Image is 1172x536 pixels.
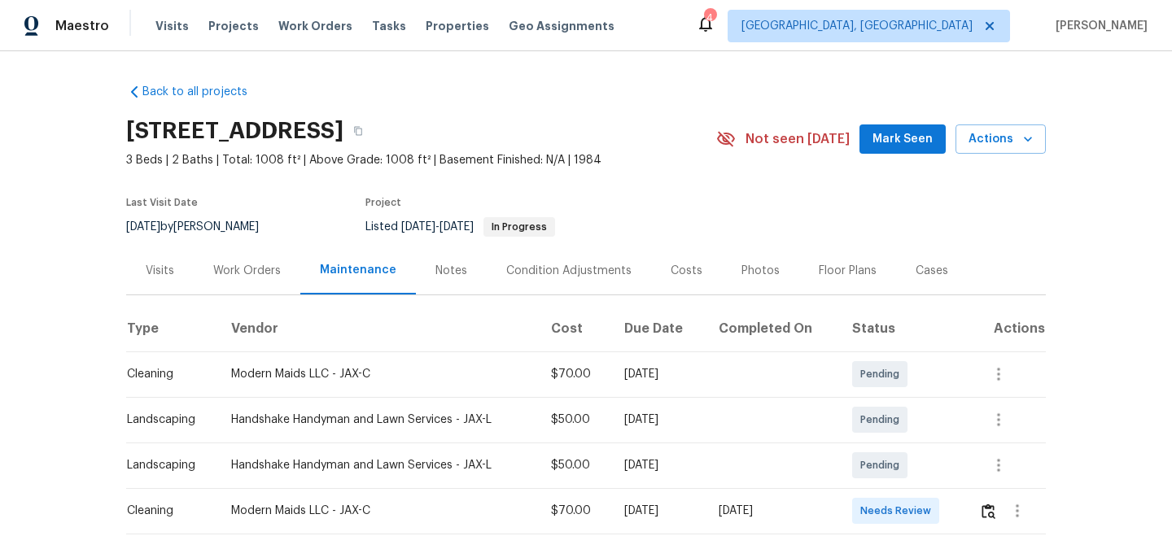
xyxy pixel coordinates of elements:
div: Visits [146,263,174,279]
div: Floor Plans [819,263,877,279]
div: Condition Adjustments [506,263,632,279]
th: Cost [538,306,611,351]
div: $50.00 [551,457,598,473]
div: [DATE] [624,503,693,519]
span: Geo Assignments [509,18,614,34]
div: Cleaning [127,366,205,382]
span: [GEOGRAPHIC_DATA], [GEOGRAPHIC_DATA] [741,18,973,34]
div: Work Orders [213,263,281,279]
span: [DATE] [126,221,160,233]
div: Landscaping [127,412,205,428]
div: [DATE] [624,457,693,473]
span: Pending [860,457,906,473]
div: Notes [435,263,467,279]
span: Projects [208,18,259,34]
span: Visits [155,18,189,34]
span: 3 Beds | 2 Baths | Total: 1008 ft² | Above Grade: 1008 ft² | Basement Finished: N/A | 1984 [126,152,716,168]
span: Project [365,198,401,207]
div: Modern Maids LLC - JAX-C [231,503,525,519]
th: Actions [966,306,1046,351]
span: [DATE] [401,221,435,233]
span: Maestro [55,18,109,34]
span: Listed [365,221,555,233]
img: Review Icon [982,503,995,519]
div: Cases [916,263,948,279]
div: Modern Maids LLC - JAX-C [231,366,525,382]
button: Review Icon [979,491,998,530]
button: Copy Address [343,116,373,146]
span: Not seen [DATE] [746,131,850,147]
div: $70.00 [551,366,598,382]
div: Photos [741,263,780,279]
div: [DATE] [719,503,826,519]
div: Cleaning [127,503,205,519]
div: $50.00 [551,412,598,428]
div: Maintenance [320,262,396,278]
span: Actions [969,129,1033,150]
div: 4 [704,10,715,26]
div: Landscaping [127,457,205,473]
th: Completed On [706,306,839,351]
span: - [401,221,474,233]
th: Vendor [218,306,538,351]
span: Mark Seen [872,129,933,150]
div: Handshake Handyman and Lawn Services - JAX-L [231,457,525,473]
span: [PERSON_NAME] [1049,18,1148,34]
button: Actions [956,124,1046,155]
span: Needs Review [860,503,938,519]
span: [DATE] [439,221,474,233]
div: by [PERSON_NAME] [126,217,278,237]
div: Handshake Handyman and Lawn Services - JAX-L [231,412,525,428]
div: Costs [671,263,702,279]
div: [DATE] [624,366,693,382]
th: Type [126,306,218,351]
span: Properties [426,18,489,34]
span: Tasks [372,20,406,32]
a: Back to all projects [126,84,282,100]
span: Pending [860,412,906,428]
span: In Progress [485,222,553,232]
div: [DATE] [624,412,693,428]
span: Work Orders [278,18,352,34]
th: Due Date [611,306,706,351]
th: Status [839,306,965,351]
span: Last Visit Date [126,198,198,207]
button: Mark Seen [859,124,946,155]
div: $70.00 [551,503,598,519]
span: Pending [860,366,906,382]
h2: [STREET_ADDRESS] [126,123,343,139]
